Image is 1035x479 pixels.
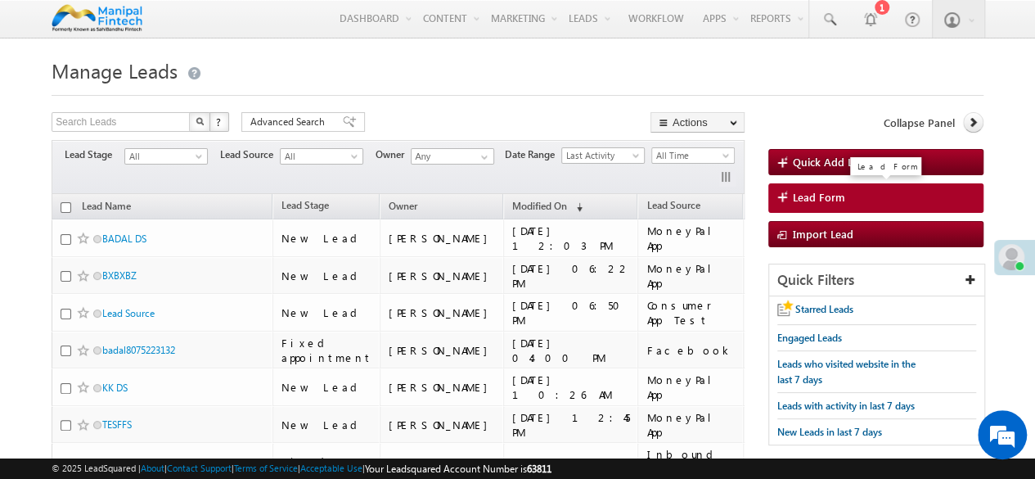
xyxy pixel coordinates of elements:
[777,332,842,344] span: Engaged Leads
[561,147,645,164] a: Last Activity
[777,426,882,438] span: New Leads in last 7 days
[102,382,128,394] a: KK DS
[52,461,551,477] span: © 2025 LeadSquared | | | | |
[744,197,826,218] a: Phone Number
[512,373,631,402] div: [DATE] 10:26 AM
[389,269,496,283] div: [PERSON_NAME]
[793,190,845,205] span: Lead Form
[472,149,493,165] a: Show All Items
[141,463,164,473] a: About
[857,162,915,170] div: Lead Form
[102,307,155,319] a: Lead Source
[52,57,178,84] span: Manage Leads
[569,201,583,214] span: (sorted descending)
[102,233,146,245] a: BADAL DS
[646,298,736,328] div: Consumer App Test
[777,358,916,386] span: Leads who visited website in the last 7 days
[768,183,983,213] a: Lead Form
[52,4,142,33] img: Custom Logo
[646,410,736,440] div: MoneyPal App
[389,200,417,212] span: Owner
[216,115,223,129] span: ?
[504,197,591,218] a: Modified On (sorted descending)
[512,298,631,328] div: [DATE] 06:50 PM
[777,400,915,412] span: Leads with activity in last 7 days
[651,147,735,164] a: All Time
[281,305,372,320] div: New Lead
[638,197,708,218] a: Lead Source
[124,148,208,165] a: All
[562,148,640,163] span: Last Activity
[281,336,372,365] div: Fixed appointment
[74,197,139,219] a: Lead Name
[281,199,329,211] span: Lead Stage
[527,463,551,475] span: 63811
[209,112,229,132] button: ?
[512,224,631,253] div: [DATE] 12:03 PM
[646,343,736,358] div: Facebook
[795,303,853,315] span: Starred Leads
[389,343,496,358] div: [PERSON_NAME]
[505,147,561,162] span: Date Range
[125,149,203,164] span: All
[220,147,280,162] span: Lead Source
[650,112,745,133] button: Actions
[281,231,372,246] div: New Lead
[769,264,984,296] div: Quick Filters
[365,463,551,475] span: Your Leadsquared Account Number is
[793,227,853,241] span: Import Lead
[102,418,132,431] a: TESFFS
[65,147,124,162] span: Lead Stage
[300,463,362,473] a: Acceptable Use
[167,463,232,473] a: Contact Support
[196,117,204,125] img: Search
[234,463,298,473] a: Terms of Service
[411,148,494,165] input: Type to Search
[281,418,372,432] div: New Lead
[281,269,372,283] div: New Lead
[512,261,631,291] div: [DATE] 06:22 PM
[281,149,358,164] span: All
[646,373,736,402] div: MoneyPal App
[646,199,700,211] span: Lead Source
[652,148,730,163] span: All Time
[512,410,631,440] div: [DATE] 12:45 PM
[250,115,330,129] span: Advanced Search
[884,115,955,130] span: Collapse Panel
[61,202,71,213] input: Check all records
[793,155,871,169] span: Quick Add Lead
[512,336,631,365] div: [DATE] 04:00 PM
[389,380,496,395] div: [PERSON_NAME]
[376,147,411,162] span: Owner
[281,380,372,395] div: New Lead
[102,344,175,356] a: badal8075223132
[280,148,363,165] a: All
[646,261,736,291] div: MoneyPal App
[646,224,736,253] div: MoneyPal App
[273,197,337,218] a: Lead Stage
[102,269,137,282] a: BXBXBZ
[512,200,567,212] span: Modified On
[389,231,496,246] div: [PERSON_NAME]
[389,305,496,320] div: [PERSON_NAME]
[389,418,496,432] div: [PERSON_NAME]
